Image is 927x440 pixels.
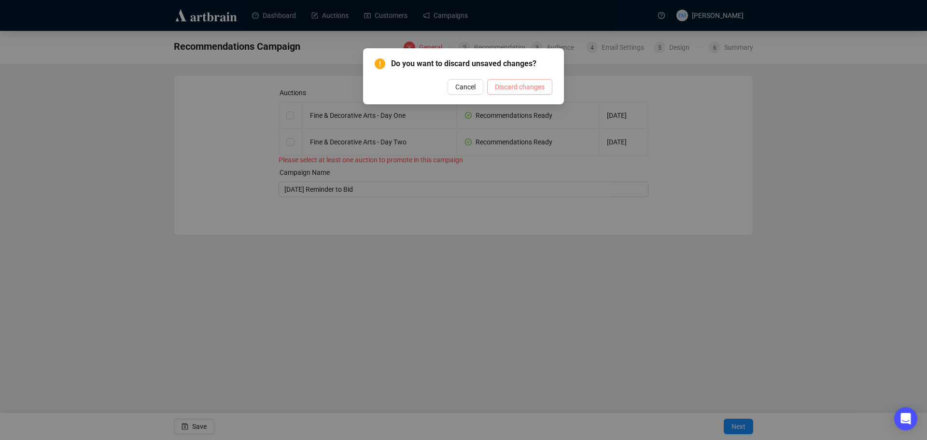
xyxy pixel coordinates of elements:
span: Discard changes [495,82,545,92]
button: Cancel [448,79,483,95]
span: exclamation-circle [375,58,385,69]
span: Do you want to discard unsaved changes? [391,58,552,70]
span: Cancel [455,82,476,92]
div: Open Intercom Messenger [894,407,917,430]
button: Discard changes [487,79,552,95]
